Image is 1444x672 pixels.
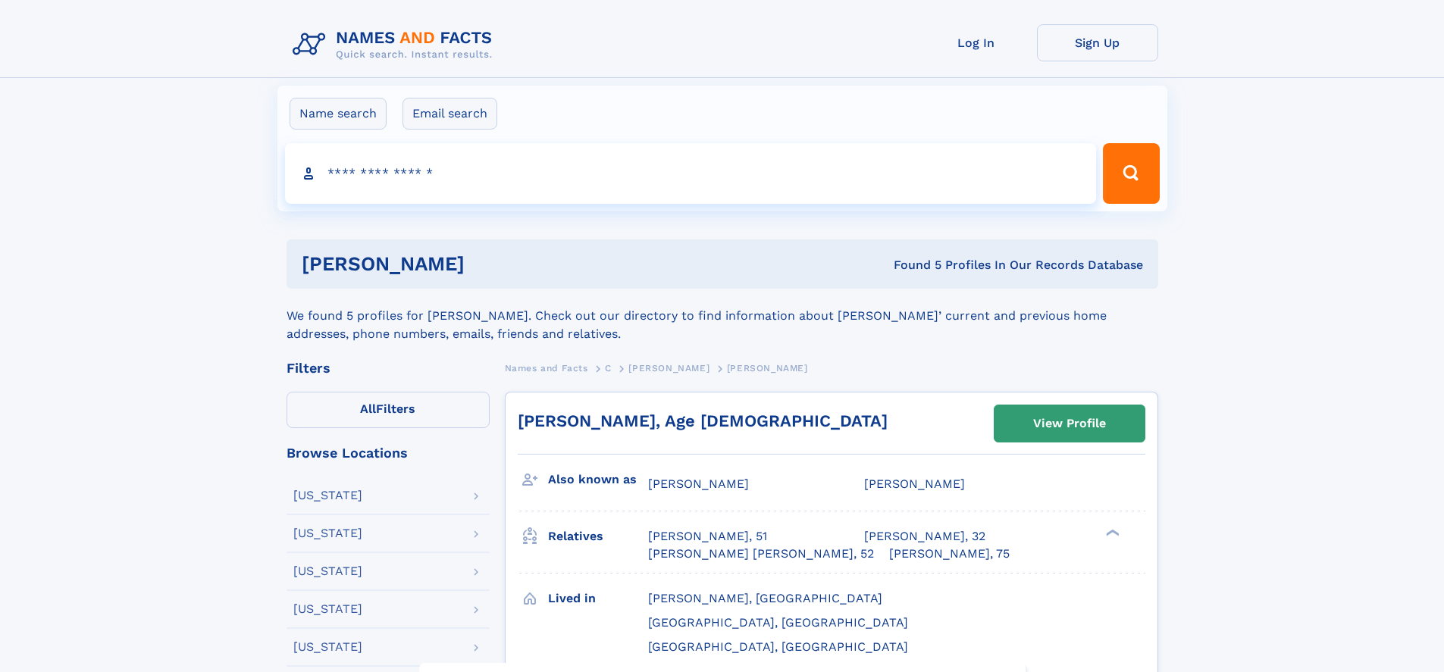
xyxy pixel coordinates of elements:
[727,363,808,374] span: [PERSON_NAME]
[648,477,749,491] span: [PERSON_NAME]
[605,363,612,374] span: C
[293,603,362,615] div: [US_STATE]
[548,586,648,611] h3: Lived in
[648,639,908,654] span: [GEOGRAPHIC_DATA], [GEOGRAPHIC_DATA]
[290,98,387,130] label: Name search
[548,524,648,549] h3: Relatives
[302,255,679,273] h1: [PERSON_NAME]
[864,477,965,491] span: [PERSON_NAME]
[518,411,888,430] a: [PERSON_NAME], Age [DEMOGRAPHIC_DATA]
[995,405,1145,442] a: View Profile
[360,402,376,416] span: All
[916,24,1037,61] a: Log In
[679,257,1143,273] div: Found 5 Profiles In Our Records Database
[628,358,709,377] a: [PERSON_NAME]
[505,358,588,377] a: Names and Facts
[287,446,490,460] div: Browse Locations
[1102,528,1120,538] div: ❯
[864,528,985,545] a: [PERSON_NAME], 32
[293,565,362,577] div: [US_STATE]
[648,545,874,562] a: [PERSON_NAME] [PERSON_NAME], 52
[287,24,505,65] img: Logo Names and Facts
[287,392,490,428] label: Filters
[1103,143,1159,204] button: Search Button
[628,363,709,374] span: [PERSON_NAME]
[285,143,1097,204] input: search input
[1033,406,1106,441] div: View Profile
[293,641,362,653] div: [US_STATE]
[287,361,490,375] div: Filters
[605,358,612,377] a: C
[648,615,908,630] span: [GEOGRAPHIC_DATA], [GEOGRAPHIC_DATA]
[293,527,362,539] div: [US_STATE]
[889,545,1010,562] a: [PERSON_NAME], 75
[648,528,767,545] a: [PERSON_NAME], 51
[403,98,497,130] label: Email search
[648,591,882,605] span: [PERSON_NAME], [GEOGRAPHIC_DATA]
[293,489,362,502] div: [US_STATE]
[1037,24,1158,61] a: Sign Up
[548,467,648,492] h3: Also known as
[287,289,1158,343] div: We found 5 profiles for [PERSON_NAME]. Check out our directory to find information about [PERSON_...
